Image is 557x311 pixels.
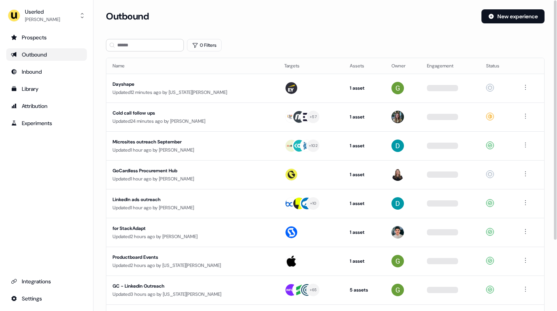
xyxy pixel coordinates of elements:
[25,8,60,16] div: Userled
[113,80,252,88] div: Dayshape
[350,171,379,178] div: 1 asset
[11,51,82,58] div: Outbound
[391,168,404,181] img: Geneviève
[6,117,87,129] a: Go to experiments
[113,196,252,203] div: LinkedIn ads outreach
[11,85,82,93] div: Library
[11,119,82,127] div: Experiments
[113,167,252,175] div: GoCardless Procurement Hub
[391,284,404,296] img: Georgia
[391,255,404,267] img: Georgia
[113,233,272,240] div: Updated 2 hours ago by [PERSON_NAME]
[113,224,252,232] div: for StackAdapt
[350,142,379,150] div: 1 asset
[6,48,87,61] a: Go to outbound experience
[350,200,379,207] div: 1 asset
[6,100,87,112] a: Go to attribution
[113,146,272,154] div: Updated 1 hour ago by [PERSON_NAME]
[11,295,82,302] div: Settings
[113,204,272,212] div: Updated 1 hour ago by [PERSON_NAME]
[278,58,344,74] th: Targets
[113,282,252,290] div: GC - Linkedin Outreach
[11,34,82,41] div: Prospects
[344,58,385,74] th: Assets
[113,253,252,261] div: Productboard Events
[310,286,317,293] div: + 65
[350,286,379,294] div: 5 assets
[113,175,272,183] div: Updated 1 hour ago by [PERSON_NAME]
[6,292,87,305] a: Go to integrations
[385,58,421,74] th: Owner
[113,290,272,298] div: Updated 3 hours ago by [US_STATE][PERSON_NAME]
[480,58,515,74] th: Status
[11,277,82,285] div: Integrations
[25,16,60,23] div: [PERSON_NAME]
[310,113,317,120] div: + 57
[187,39,222,51] button: 0 Filters
[391,226,404,239] img: Vincent
[106,11,149,22] h3: Outbound
[113,109,252,117] div: Cold call follow ups
[113,138,252,146] div: Microsites outreach September
[6,275,87,288] a: Go to integrations
[6,83,87,95] a: Go to templates
[6,65,87,78] a: Go to Inbound
[113,262,272,269] div: Updated 2 hours ago by [US_STATE][PERSON_NAME]
[350,84,379,92] div: 1 asset
[309,142,317,149] div: + 102
[11,102,82,110] div: Attribution
[481,9,545,23] button: New experience
[391,197,404,210] img: David
[350,228,379,236] div: 1 asset
[113,117,272,125] div: Updated 24 minutes ago by [PERSON_NAME]
[113,88,272,96] div: Updated 12 minutes ago by [US_STATE][PERSON_NAME]
[350,257,379,265] div: 1 asset
[310,200,317,207] div: + 10
[391,111,404,123] img: Charlotte
[106,58,278,74] th: Name
[6,6,87,25] button: Userled[PERSON_NAME]
[6,31,87,44] a: Go to prospects
[421,58,479,74] th: Engagement
[391,82,404,94] img: Georgia
[350,113,379,121] div: 1 asset
[11,68,82,76] div: Inbound
[391,140,404,152] img: David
